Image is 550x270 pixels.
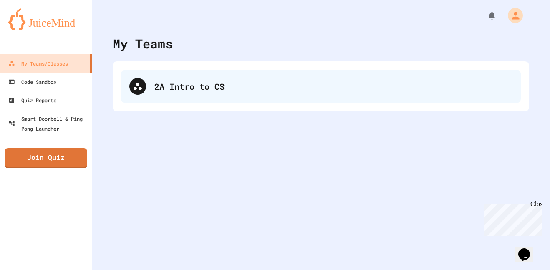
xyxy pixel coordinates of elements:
div: 2A Intro to CS [154,80,512,93]
a: Join Quiz [5,148,87,168]
div: My Notifications [472,8,499,23]
div: Chat with us now!Close [3,3,58,53]
iframe: chat widget [515,237,542,262]
div: Code Sandbox [8,77,56,87]
img: logo-orange.svg [8,8,83,30]
div: My Teams/Classes [8,58,68,68]
div: Quiz Reports [8,95,56,105]
div: My Teams [113,34,173,53]
div: My Account [499,6,525,25]
div: 2A Intro to CS [121,70,521,103]
iframe: chat widget [481,200,542,236]
div: Smart Doorbell & Ping Pong Launcher [8,114,88,134]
